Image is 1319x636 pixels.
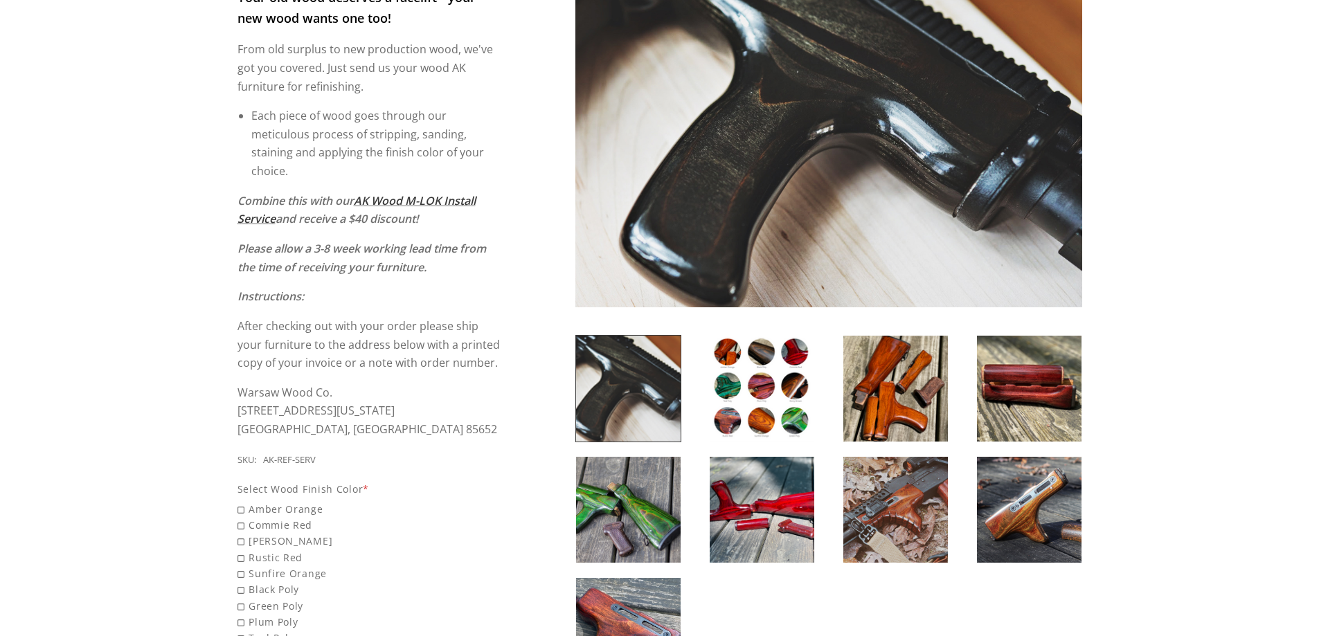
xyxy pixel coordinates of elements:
[843,457,948,563] img: AK Wood Refinishing Service
[237,317,503,372] p: After checking out with your order please ship your furniture to the address below with a printed...
[576,457,681,563] img: AK Wood Refinishing Service
[237,403,395,418] span: [STREET_ADDRESS][US_STATE]
[237,565,503,581] span: Sunfire Orange
[237,533,503,549] span: [PERSON_NAME]
[237,453,256,468] div: SKU:
[843,336,948,442] img: AK Wood Refinishing Service
[977,336,1082,442] img: AK Wood Refinishing Service
[977,457,1082,563] img: AK Wood Refinishing Service
[576,336,681,442] img: AK Wood Refinishing Service
[237,385,332,400] span: Warsaw Wood Co.
[237,481,503,497] div: Select Wood Finish Color
[237,289,304,304] em: Instructions:
[237,421,497,437] span: [GEOGRAPHIC_DATA], [GEOGRAPHIC_DATA] 85652
[237,549,503,565] span: Rustic Red
[237,241,486,275] em: Please allow a 3-8 week working lead time from the time of receiving your furniture.
[237,193,476,227] a: AK Wood M-LOK Install Service
[237,581,503,597] span: Black Poly
[237,598,503,614] span: Green Poly
[237,193,476,227] em: Combine this with our and receive a $40 discount!
[251,107,503,181] li: Each piece of wood goes through our meticulous process of stripping, sanding, staining and applyi...
[237,614,503,630] span: Plum Poly
[237,40,503,96] p: From old surplus to new production wood, we've got you covered. Just send us your wood AK furnitu...
[237,501,503,517] span: Amber Orange
[263,453,316,468] div: AK-REF-SERV
[710,457,814,563] img: AK Wood Refinishing Service
[710,336,814,442] img: AK Wood Refinishing Service
[237,517,503,533] span: Commie Red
